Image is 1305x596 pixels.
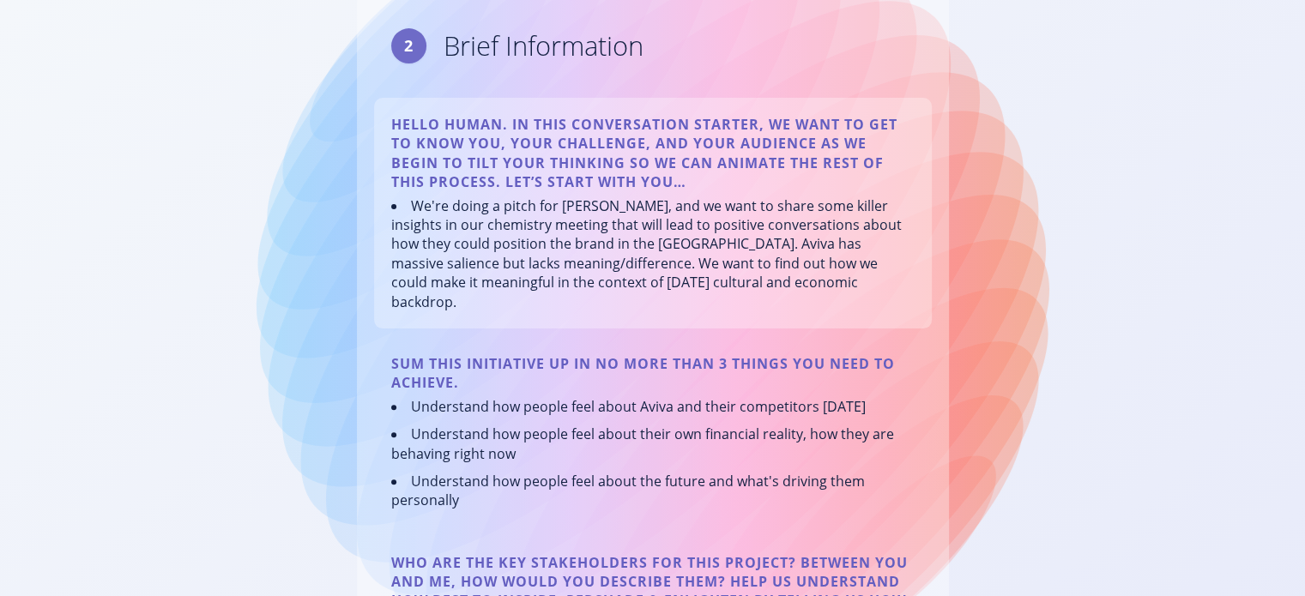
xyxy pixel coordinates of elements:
[391,196,915,311] li: We're doing a pitch for [PERSON_NAME], and we want to share some killer insights in our chemistry...
[391,28,426,63] div: 2
[391,424,915,463] li: Understand how people feel about their own financial reality, how they are behaving right now
[444,33,643,59] div: Brief Information
[391,397,915,416] li: Understand how people feel about Aviva and their competitors [DATE]
[391,354,915,393] p: Sum this initiative up in no more than 3 things you need to achieve.
[391,472,915,510] li: Understand how people feel about the future and what's driving them personally
[391,115,915,192] p: Hello Human. In this conversation starter, we want to get to know you, your challenge, and your a...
